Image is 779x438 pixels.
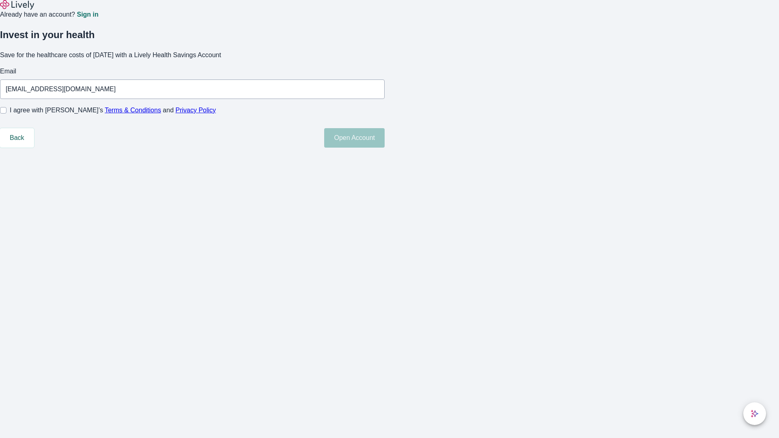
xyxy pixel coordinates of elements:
a: Terms & Conditions [105,107,161,114]
a: Sign in [77,11,98,18]
svg: Lively AI Assistant [751,410,759,418]
span: I agree with [PERSON_NAME]’s and [10,105,216,115]
button: chat [743,402,766,425]
a: Privacy Policy [176,107,216,114]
